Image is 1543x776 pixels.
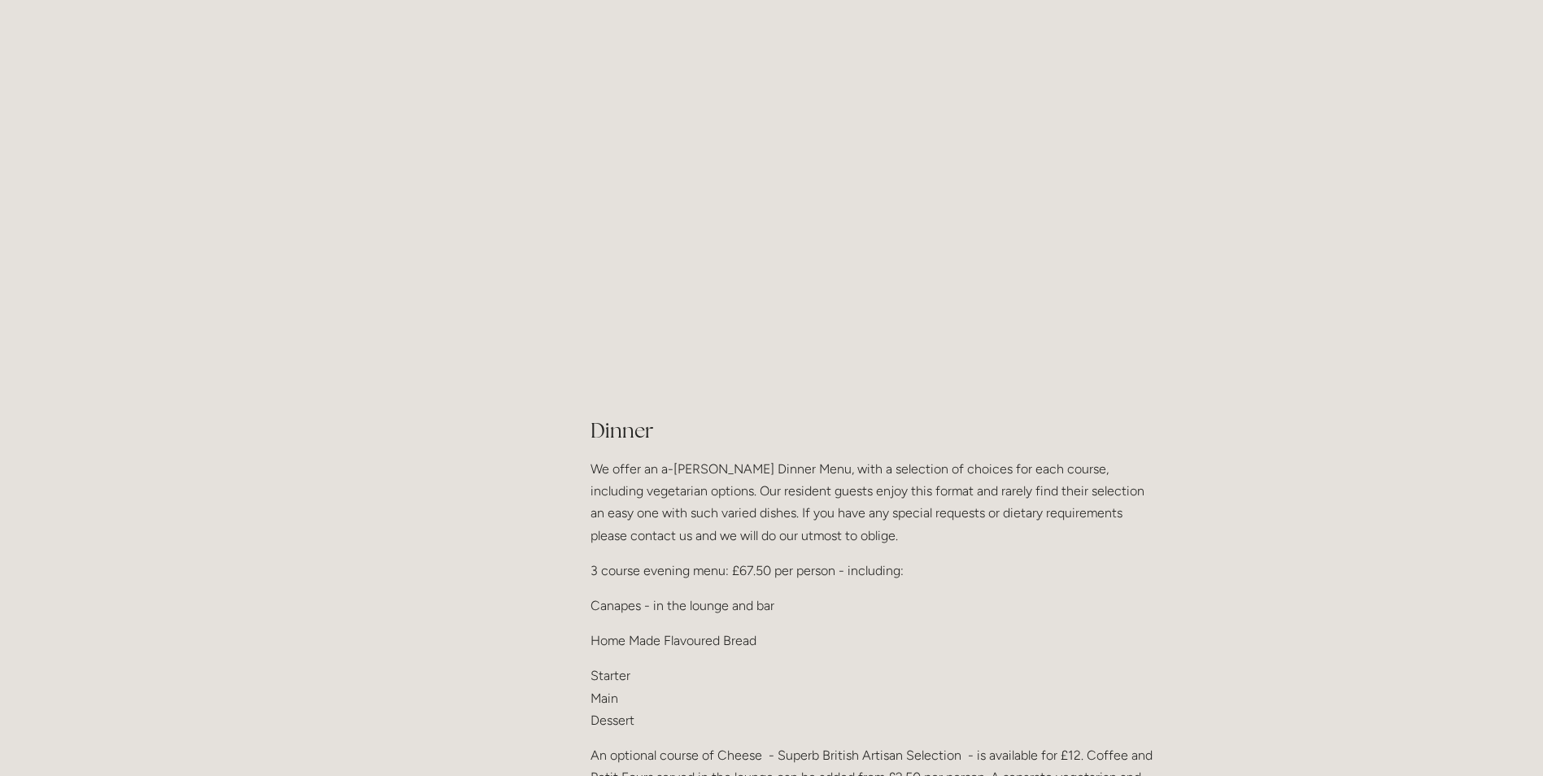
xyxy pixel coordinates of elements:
[591,665,1161,731] p: Starter Main Dessert
[591,595,1161,617] p: Canapes - in the lounge and bar
[591,560,1161,582] p: 3 course evening menu: £67.50 per person - including:
[591,416,1161,445] h2: Dinner
[591,630,1161,652] p: Home Made Flavoured Bread
[591,458,1161,547] p: We offer an a-[PERSON_NAME] Dinner Menu, with a selection of choices for each course, including v...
